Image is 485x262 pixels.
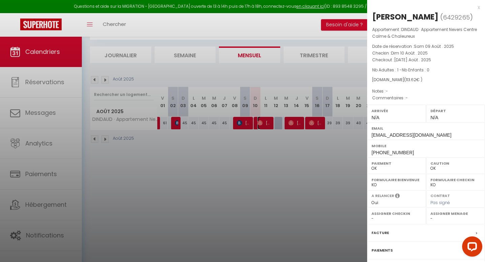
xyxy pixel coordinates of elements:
label: Paiement [371,160,422,167]
span: Dim 10 Août . 2025 [391,50,428,56]
span: DINDAUD · Appartement Nevers Centre Calme & Chaleureux [372,27,477,39]
i: Sélectionner OUI si vous souhaiter envoyer les séquences de messages post-checkout [395,193,400,200]
label: Paiements [371,247,393,254]
span: ( ) [440,12,473,22]
p: Date de réservation : [372,43,480,50]
span: Nb Enfants : 0 [402,67,429,73]
p: Checkin : [372,50,480,57]
span: Sam 09 Août . 2025 [414,43,454,49]
iframe: LiveChat chat widget [457,234,485,262]
label: Formulaire Checkin [430,176,481,183]
label: Contrat [430,193,450,197]
label: Facture [371,229,389,236]
label: Email [371,125,481,132]
label: Mobile [371,142,481,149]
label: Arrivée [371,107,422,114]
span: 6429265 [443,13,470,22]
label: Départ [430,107,481,114]
p: Checkout : [372,57,480,63]
p: Commentaires : [372,95,480,101]
span: [PHONE_NUMBER] [371,150,414,155]
p: Appartement : [372,26,480,40]
span: N/A [430,115,438,120]
label: Formulaire Bienvenue [371,176,422,183]
span: [DATE] Août . 2025 [394,57,431,63]
p: Notes : [372,88,480,95]
span: Pas signé [430,200,450,205]
span: [EMAIL_ADDRESS][DOMAIN_NAME] [371,132,451,138]
label: A relancer [371,193,394,199]
div: [DOMAIN_NAME] [372,77,480,83]
label: Caution [430,160,481,167]
span: N/A [371,115,379,120]
label: Assigner Menage [430,210,481,217]
label: Assigner Checkin [371,210,422,217]
span: - [386,88,388,94]
div: [PERSON_NAME] [372,11,439,22]
div: x [367,3,480,11]
span: 113.62 [406,77,416,83]
span: Nb Adultes : 1 - [372,67,429,73]
span: - [406,95,408,101]
span: ( € ) [404,77,422,83]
